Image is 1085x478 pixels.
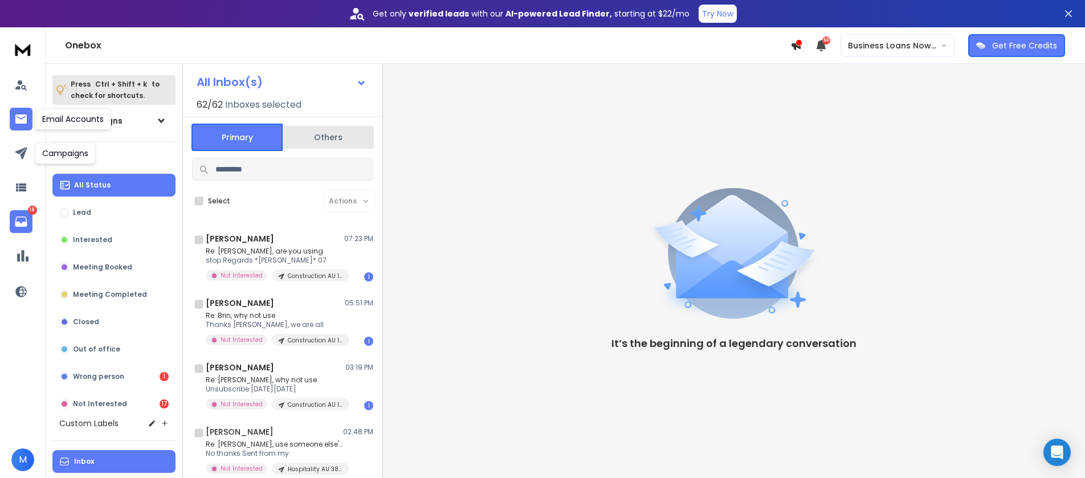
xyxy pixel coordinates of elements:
div: 17 [160,399,169,408]
p: Re: Brin, why not use [206,311,342,320]
button: M [11,448,34,471]
p: Not Interested [73,399,127,408]
p: Out of office [73,345,120,354]
p: Not Interested [221,336,263,344]
div: 1 [364,272,373,281]
strong: verified leads [409,8,469,19]
p: Construction AU 1686 List 1 Video CTA [288,336,342,345]
button: Inbox [52,450,176,473]
p: Construction AU 1686 List 1 Video CTA [288,401,342,409]
h1: Onebox [65,39,790,52]
h1: [PERSON_NAME] [206,362,274,373]
p: Wrong person [73,372,124,381]
p: 02:48 PM [343,427,373,436]
div: 1 [364,337,373,346]
h3: Custom Labels [59,418,119,429]
p: Not Interested [221,464,263,473]
p: Try Now [702,8,733,19]
button: Wrong person1 [52,365,176,388]
p: Press to check for shortcuts. [71,79,160,101]
button: Out of office [52,338,176,361]
p: Re: [PERSON_NAME], why not use [206,375,342,385]
h1: [PERSON_NAME] [206,297,274,309]
h1: [PERSON_NAME] [206,233,274,244]
strong: AI-powered Lead Finder, [505,8,612,19]
a: 18 [10,210,32,233]
img: logo [11,39,34,60]
p: It’s the beginning of a legendary conversation [611,336,856,352]
button: Get Free Credits [968,34,1065,57]
p: Re: [PERSON_NAME], are you using [206,247,342,256]
p: Meeting Completed [73,290,147,299]
button: Meeting Completed [52,283,176,306]
button: All Inbox(s) [187,71,376,93]
p: Unsubscribe [DATE][DATE] [206,385,342,394]
p: stop Regards *[PERSON_NAME]* 07 [206,256,342,265]
p: Not Interested [221,400,263,408]
p: Thanks [PERSON_NAME], we are all [206,320,342,329]
button: Interested [52,228,176,251]
p: All Status [74,181,111,190]
p: Business Loans Now ([PERSON_NAME]) [848,40,941,51]
p: 05:51 PM [345,299,373,308]
button: Meeting Booked [52,256,176,279]
p: Interested [73,235,112,244]
p: Not Interested [221,271,263,280]
div: Open Intercom Messenger [1043,439,1071,466]
span: Ctrl + Shift + k [93,77,149,91]
p: Get only with our starting at $22/mo [373,8,690,19]
p: 03:19 PM [345,363,373,372]
button: All Status [52,174,176,197]
p: Construction AU 1686 List 1 Video CTA [288,272,342,280]
h1: [PERSON_NAME] [206,426,274,438]
p: No thanks Sent from my [206,449,342,458]
button: Closed [52,311,176,333]
p: Meeting Booked [73,263,132,272]
p: Closed [73,317,99,326]
button: Primary [191,124,283,151]
p: Re: [PERSON_NAME], use someone else's [206,440,342,449]
h3: Filters [52,151,176,167]
p: Get Free Credits [992,40,1057,51]
div: Email Accounts [35,108,111,130]
button: All Campaigns [52,109,176,132]
p: 07:23 PM [344,234,373,243]
span: 50 [822,36,830,44]
p: Lead [73,208,91,217]
p: 18 [28,206,37,215]
h3: Inboxes selected [225,98,301,112]
button: Others [283,125,374,150]
button: Not Interested17 [52,393,176,415]
button: Lead [52,201,176,224]
button: Try Now [699,5,737,23]
div: 1 [160,372,169,381]
div: 1 [364,401,373,410]
p: Hospitality AU 386 List 2 Appraisal CTA [288,465,342,473]
div: Campaigns [35,142,96,164]
p: Inbox [74,457,94,466]
h1: All Inbox(s) [197,76,263,88]
span: 62 / 62 [197,98,223,112]
label: Select [208,197,230,206]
